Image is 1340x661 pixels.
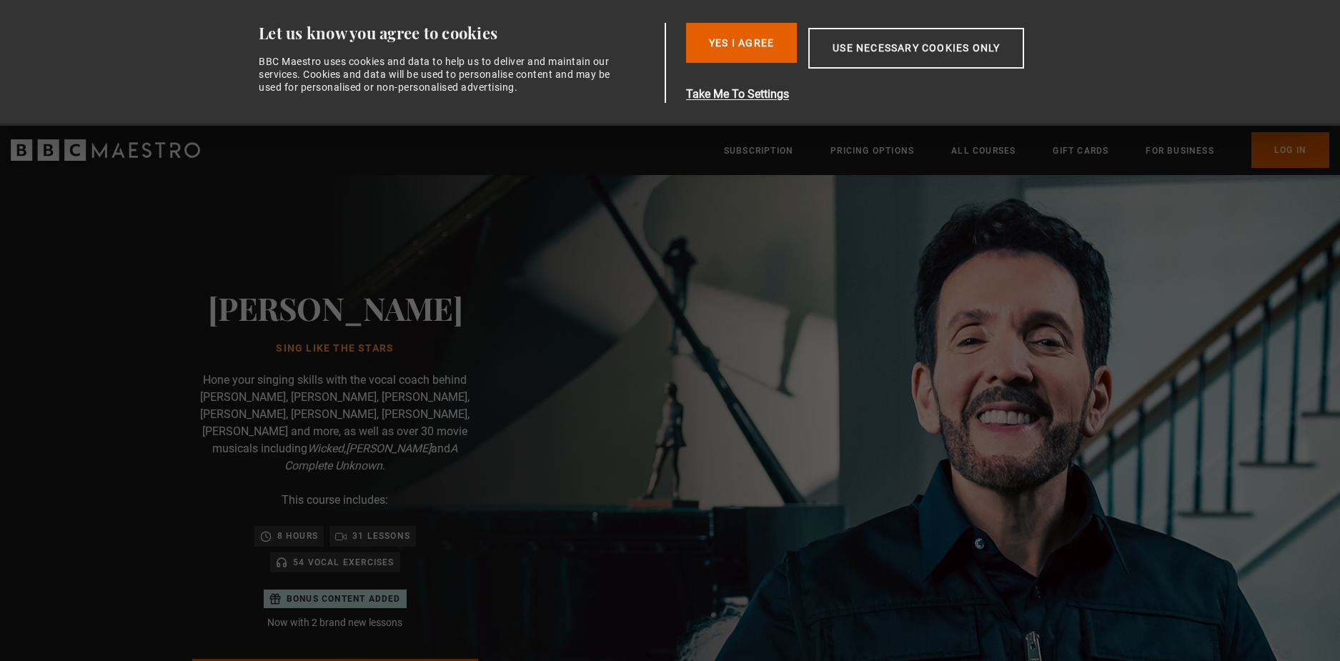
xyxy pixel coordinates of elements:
p: Hone your singing skills with the vocal coach behind [PERSON_NAME], [PERSON_NAME], [PERSON_NAME],... [192,372,478,474]
h1: Sing Like the Stars [208,343,463,354]
p: This course includes: [282,492,388,509]
i: Wicked [307,442,344,455]
p: 8 hours [277,529,318,543]
a: Gift Cards [1053,144,1108,158]
button: Yes I Agree [686,23,797,63]
a: Subscription [724,144,793,158]
p: Bonus content added [287,592,401,605]
a: Log In [1251,132,1329,168]
div: BBC Maestro uses cookies and data to help us to deliver and maintain our services. Cookies and da... [259,55,619,94]
i: [PERSON_NAME] [346,442,431,455]
p: 54 Vocal Exercises [293,555,394,570]
a: All Courses [951,144,1016,158]
h2: [PERSON_NAME] [208,289,463,326]
a: For business [1146,144,1214,158]
button: Use necessary cookies only [808,28,1024,69]
div: Let us know you agree to cookies [259,23,659,44]
button: Take Me To Settings [686,86,1092,103]
svg: BBC Maestro [11,139,200,161]
p: 31 lessons [352,529,410,543]
nav: Primary [724,132,1329,168]
a: Pricing Options [830,144,914,158]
